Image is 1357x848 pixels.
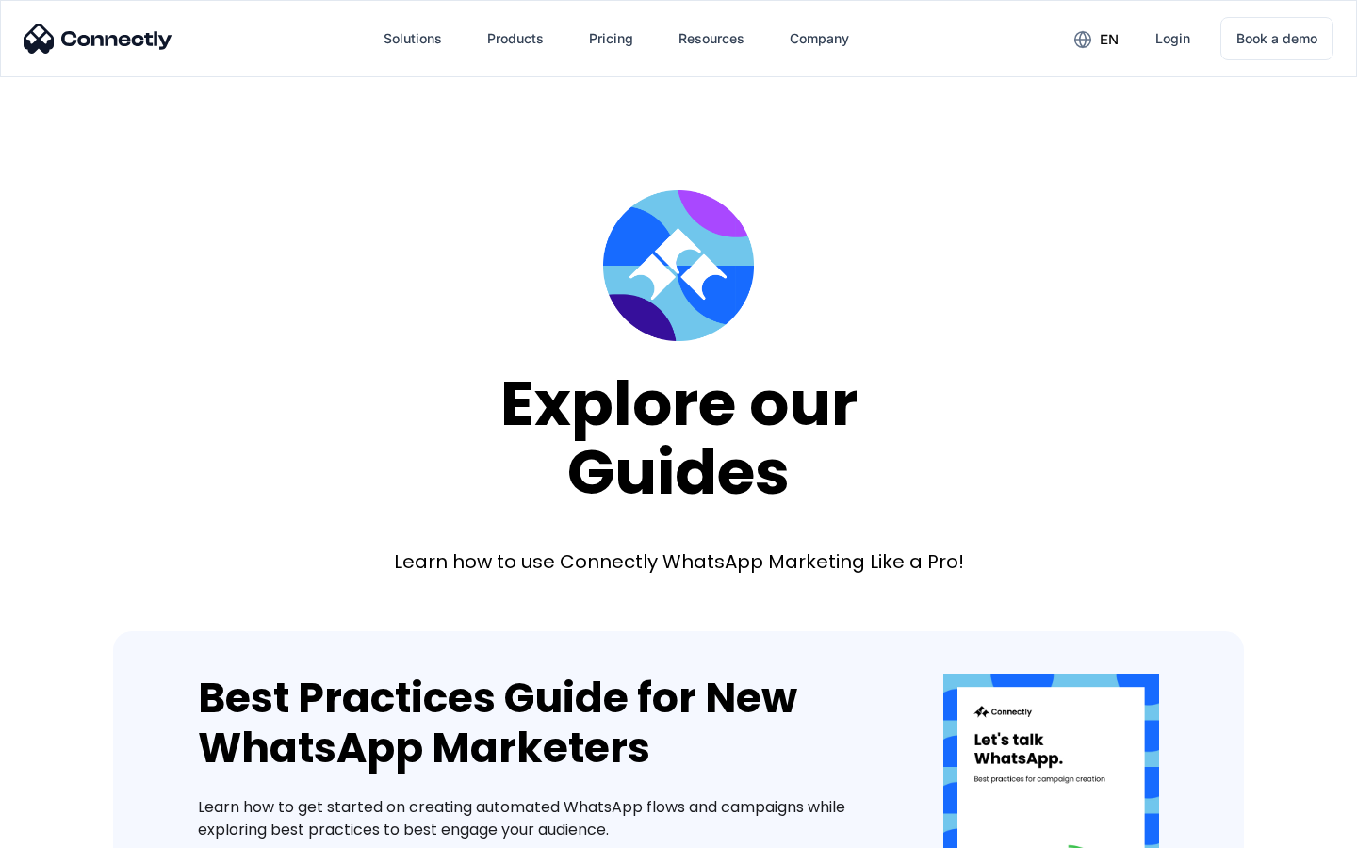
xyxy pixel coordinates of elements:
[500,369,858,506] div: Explore our Guides
[678,25,744,52] div: Resources
[1140,16,1205,61] a: Login
[589,25,633,52] div: Pricing
[24,24,172,54] img: Connectly Logo
[487,25,544,52] div: Products
[1155,25,1190,52] div: Login
[1059,24,1133,53] div: en
[574,16,648,61] a: Pricing
[38,815,113,841] ul: Language list
[775,16,864,61] div: Company
[198,674,887,774] div: Best Practices Guide for New WhatsApp Marketers
[384,25,442,52] div: Solutions
[663,16,760,61] div: Resources
[19,815,113,841] aside: Language selected: English
[1100,26,1119,53] div: en
[790,25,849,52] div: Company
[472,16,559,61] div: Products
[1220,17,1333,60] a: Book a demo
[368,16,457,61] div: Solutions
[198,796,887,841] div: Learn how to get started on creating automated WhatsApp flows and campaigns while exploring best ...
[394,548,964,575] div: Learn how to use Connectly WhatsApp Marketing Like a Pro!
